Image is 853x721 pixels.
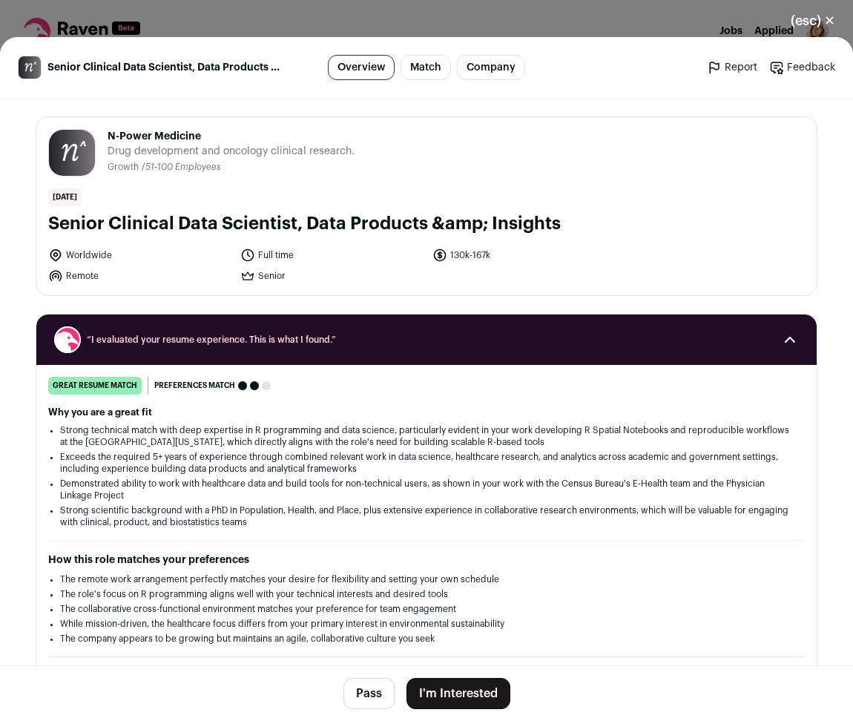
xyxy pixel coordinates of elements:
[48,406,805,418] h2: Why you are a great fit
[60,603,793,615] li: The collaborative cross-functional environment matches your preference for team engagement
[49,130,95,176] img: 73f99e75bc74049324895ef11d06effbf289713e199471949cfd027eee2016d8.jpg
[48,269,231,283] li: Remote
[769,60,835,75] a: Feedback
[108,129,355,144] span: N-Power Medicine
[145,162,221,171] span: 51-100 Employees
[60,618,793,630] li: While mission-driven, the healthcare focus differs from your primary interest in environmental su...
[457,55,525,80] a: Company
[154,378,235,393] span: Preferences match
[47,60,283,75] span: Senior Clinical Data Scientist, Data Products &amp; Insights
[48,248,231,263] li: Worldwide
[87,334,766,346] span: “I evaluated your resume experience. This is what I found.”
[48,377,142,395] div: great resume match
[60,451,793,475] li: Exceeds the required 5+ years of experience through combined relevant work in data science, healt...
[432,248,616,263] li: 130k-167k
[48,553,805,567] h2: How this role matches your preferences
[48,188,82,206] span: [DATE]
[240,269,424,283] li: Senior
[48,212,805,236] h1: Senior Clinical Data Scientist, Data Products &amp; Insights
[707,60,757,75] a: Report
[240,248,424,263] li: Full time
[60,633,793,645] li: The company appears to be growing but maintains an agile, collaborative culture you seek
[343,678,395,709] button: Pass
[406,678,510,709] button: I'm Interested
[60,588,793,600] li: The role's focus on R programming aligns well with your technical interests and desired tools
[108,162,142,173] li: Growth
[773,4,853,37] button: Close modal
[60,573,793,585] li: The remote work arrangement perfectly matches your desire for flexibility and setting your own sc...
[60,424,793,448] li: Strong technical match with deep expertise in R programming and data science, particularly eviden...
[60,504,793,528] li: Strong scientific background with a PhD in Population, Health, and Place, plus extensive experien...
[328,55,395,80] a: Overview
[142,162,221,173] li: /
[60,478,793,501] li: Demonstrated ability to work with healthcare data and build tools for non-technical users, as sho...
[108,144,355,159] span: Drug development and oncology clinical research.
[19,56,41,79] img: 73f99e75bc74049324895ef11d06effbf289713e199471949cfd027eee2016d8.jpg
[401,55,451,80] a: Match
